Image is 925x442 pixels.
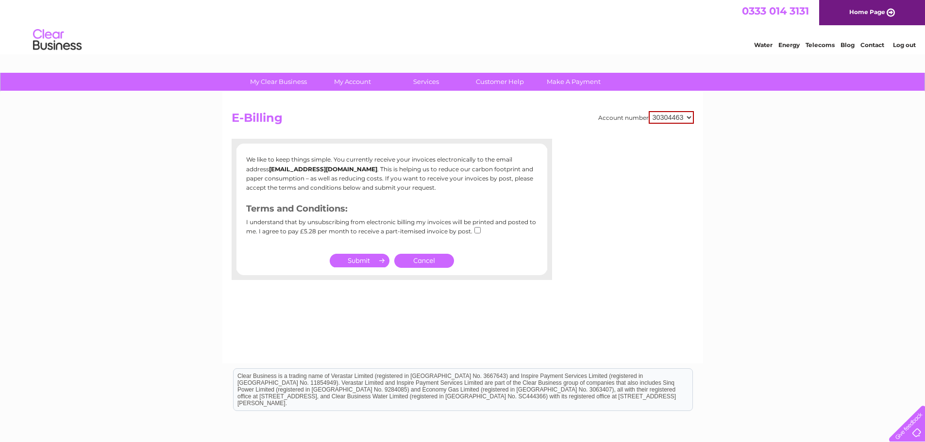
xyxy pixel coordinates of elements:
img: logo.png [33,25,82,55]
a: Cancel [394,254,454,268]
a: Blog [841,41,855,49]
p: We like to keep things simple. You currently receive your invoices electronically to the email ad... [246,155,538,192]
h2: E-Billing [232,111,694,130]
a: My Account [312,73,392,91]
a: 0333 014 3131 [742,5,809,17]
a: Contact [860,41,884,49]
a: Customer Help [460,73,540,91]
input: Submit [330,254,389,267]
a: Services [386,73,466,91]
div: Account number [598,111,694,124]
div: I understand that by unsubscribing from electronic billing my invoices will be printed and posted... [246,219,538,242]
h3: Terms and Conditions: [246,202,538,219]
a: Telecoms [806,41,835,49]
a: Log out [893,41,916,49]
a: Water [754,41,773,49]
a: Make A Payment [534,73,614,91]
div: Clear Business is a trading name of Verastar Limited (registered in [GEOGRAPHIC_DATA] No. 3667643... [234,5,692,47]
a: My Clear Business [238,73,319,91]
a: Energy [778,41,800,49]
b: [EMAIL_ADDRESS][DOMAIN_NAME] [269,165,377,173]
